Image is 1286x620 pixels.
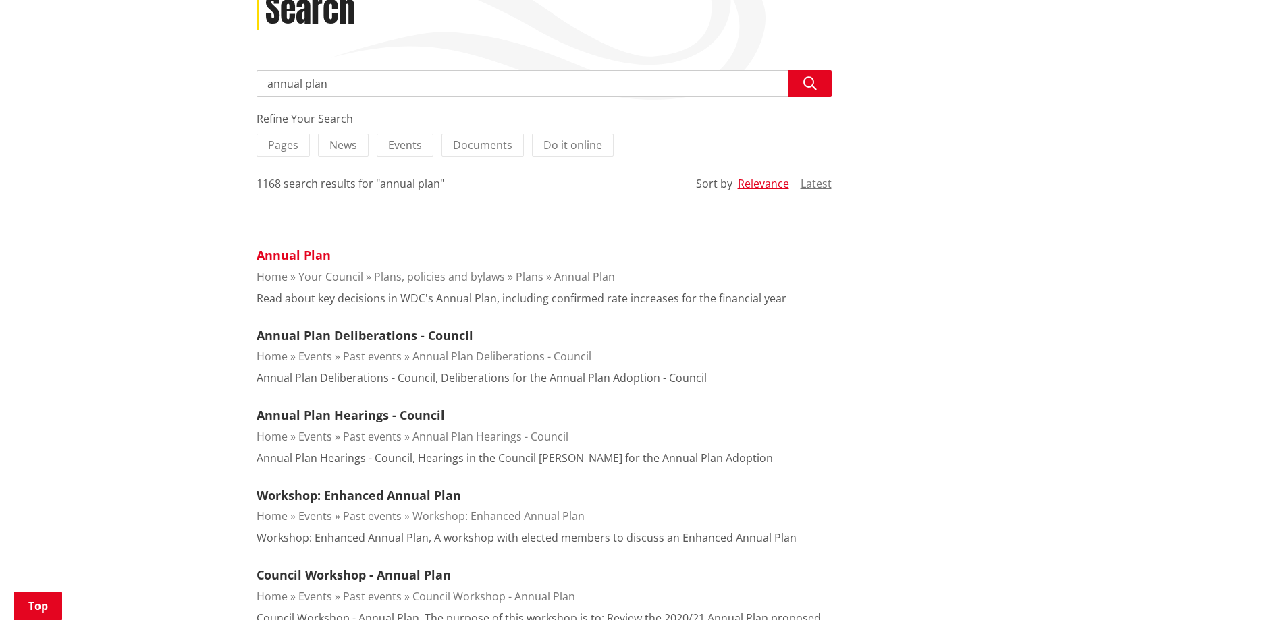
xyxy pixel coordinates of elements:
p: Annual Plan Hearings - Council, Hearings in the Council [PERSON_NAME] for the Annual Plan Adoption [257,450,773,466]
a: Home [257,429,288,444]
a: Annual Plan Deliberations - Council [257,327,473,343]
a: Past events [343,429,402,444]
a: Workshop: Enhanced Annual Plan [257,487,461,503]
a: Home [257,509,288,524]
p: Workshop: Enhanced Annual Plan, A workshop with elected members to discuss an Enhanced Annual Plan [257,530,797,546]
a: Events [298,509,332,524]
span: News [329,138,357,152]
button: Latest [801,177,832,190]
span: Pages [268,138,298,152]
span: Events [388,138,422,152]
a: Workshop: Enhanced Annual Plan [412,509,585,524]
a: Events [298,589,332,604]
a: Annual Plan Hearings - Council [257,407,445,423]
a: Home [257,589,288,604]
a: Council Workshop - Annual Plan [257,567,451,583]
a: Council Workshop - Annual Plan [412,589,575,604]
span: Do it online [543,138,602,152]
div: Sort by [696,175,732,192]
p: Read about key decisions in WDC's Annual Plan, including confirmed rate increases for the financi... [257,290,786,306]
a: Past events [343,349,402,364]
p: Annual Plan Deliberations - Council, Deliberations for the Annual Plan Adoption - Council [257,370,707,386]
div: Refine Your Search [257,111,832,127]
a: Annual Plan Deliberations - Council [412,349,591,364]
a: Annual Plan Hearings - Council [412,429,568,444]
button: Relevance [738,177,789,190]
a: Events [298,429,332,444]
a: Home [257,349,288,364]
iframe: Messenger Launcher [1224,563,1272,612]
input: Search input [257,70,832,97]
a: Plans, policies and bylaws [374,269,505,284]
a: Your Council [298,269,363,284]
a: Home [257,269,288,284]
a: Annual Plan [257,247,331,263]
a: Top [14,592,62,620]
a: Annual Plan [554,269,615,284]
a: Past events [343,589,402,604]
div: 1168 search results for "annual plan" [257,175,444,192]
a: Past events [343,509,402,524]
a: Events [298,349,332,364]
a: Plans [516,269,543,284]
span: Documents [453,138,512,152]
